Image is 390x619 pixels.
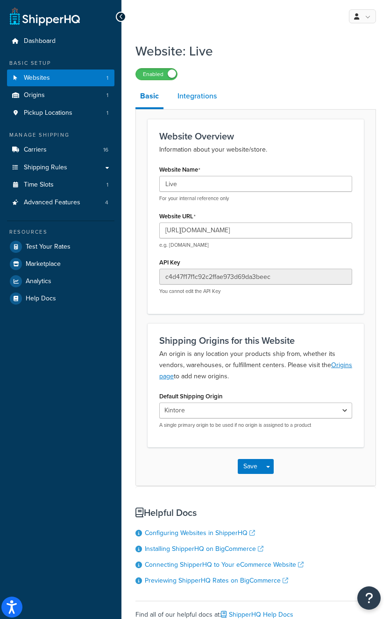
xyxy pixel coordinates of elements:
[159,213,196,220] label: Website URL
[7,59,114,67] div: Basic Setup
[135,42,364,60] h1: Website: Live
[105,199,108,207] span: 4
[7,176,114,194] a: Time Slots1
[159,242,352,249] p: e.g. [DOMAIN_NAME]
[159,348,352,382] p: An origin is any location your products ship from, whether its vendors, warehouses, or fulfillmen...
[7,104,114,122] a: Pickup Locations1
[106,109,108,117] span: 1
[7,194,114,211] li: Advanced Features
[7,33,114,50] a: Dashboard
[145,576,288,585] a: Previewing ShipperHQ Rates on BigCommerce
[106,74,108,82] span: 1
[26,260,61,268] span: Marketplace
[26,243,71,251] span: Test Your Rates
[26,295,56,303] span: Help Docs
[145,544,263,554] a: Installing ShipperHQ on BigCommerce
[24,37,56,45] span: Dashboard
[7,70,114,87] a: Websites1
[159,335,352,346] h3: Shipping Origins for this Website
[7,228,114,236] div: Resources
[24,74,50,82] span: Websites
[135,508,376,518] h3: Helpful Docs
[24,109,72,117] span: Pickup Locations
[24,91,45,99] span: Origins
[7,87,114,104] a: Origins1
[159,131,352,141] h3: Website Overview
[135,85,163,109] a: Basic
[106,91,108,99] span: 1
[357,586,381,610] button: Open Resource Center
[7,141,114,159] li: Carriers
[7,176,114,194] li: Time Slots
[159,269,352,285] input: XDL713J089NBV22
[159,144,352,155] p: Information about your website/store.
[159,360,352,381] a: Origins page
[24,146,47,154] span: Carriers
[7,194,114,211] a: Advanced Features4
[7,70,114,87] li: Websites
[24,164,67,172] span: Shipping Rules
[7,273,114,290] a: Analytics
[7,141,114,159] a: Carriers16
[159,259,180,266] label: API Key
[136,69,177,80] label: Enabled
[7,159,114,176] a: Shipping Rules
[26,278,51,285] span: Analytics
[24,199,80,207] span: Advanced Features
[7,87,114,104] li: Origins
[7,256,114,272] a: Marketplace
[238,459,263,474] button: Save
[145,528,255,538] a: Configuring Websites in ShipperHQ
[7,131,114,139] div: Manage Shipping
[24,181,54,189] span: Time Slots
[103,146,108,154] span: 16
[145,560,304,570] a: Connecting ShipperHQ to Your eCommerce Website
[159,422,352,429] p: A single primary origin to be used if no origin is assigned to a product
[159,288,352,295] p: You cannot edit the API Key
[7,290,114,307] a: Help Docs
[159,393,222,400] label: Default Shipping Origin
[7,104,114,122] li: Pickup Locations
[159,195,352,202] p: For your internal reference only
[7,238,114,255] a: Test Your Rates
[173,85,221,107] a: Integrations
[159,166,200,174] label: Website Name
[106,181,108,189] span: 1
